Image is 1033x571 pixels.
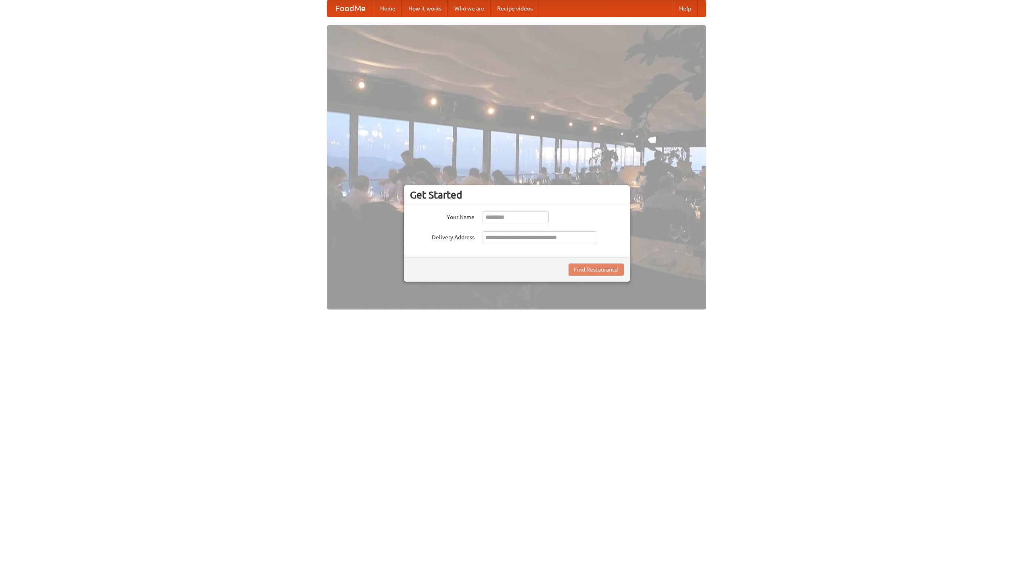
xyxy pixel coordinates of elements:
a: FoodMe [327,0,374,17]
a: Who we are [448,0,491,17]
a: How it works [402,0,448,17]
a: Help [673,0,698,17]
label: Your Name [410,211,475,221]
a: Recipe videos [491,0,539,17]
h3: Get Started [410,189,624,201]
label: Delivery Address [410,231,475,241]
button: Find Restaurants! [569,264,624,276]
a: Home [374,0,402,17]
